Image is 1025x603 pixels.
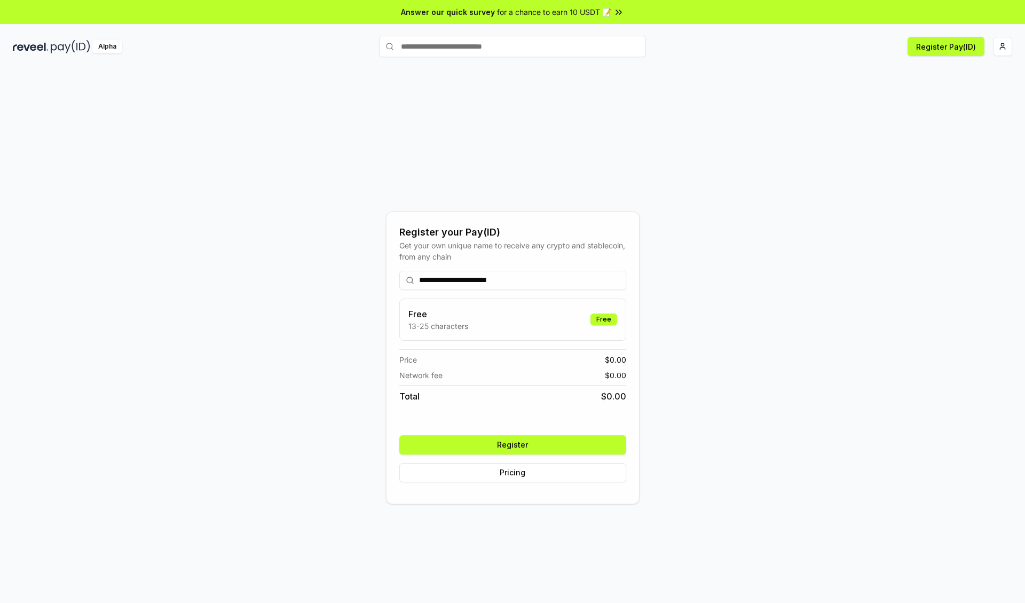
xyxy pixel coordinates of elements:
[13,40,49,53] img: reveel_dark
[590,314,617,325] div: Free
[908,37,984,56] button: Register Pay(ID)
[92,40,122,53] div: Alpha
[408,320,468,332] p: 13-25 characters
[399,370,443,381] span: Network fee
[399,435,626,455] button: Register
[601,390,626,403] span: $ 0.00
[605,354,626,365] span: $ 0.00
[401,6,495,18] span: Answer our quick survey
[605,370,626,381] span: $ 0.00
[399,225,626,240] div: Register your Pay(ID)
[399,390,420,403] span: Total
[51,40,90,53] img: pay_id
[497,6,611,18] span: for a chance to earn 10 USDT 📝
[399,463,626,482] button: Pricing
[408,308,468,320] h3: Free
[399,354,417,365] span: Price
[399,240,626,262] div: Get your own unique name to receive any crypto and stablecoin, from any chain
